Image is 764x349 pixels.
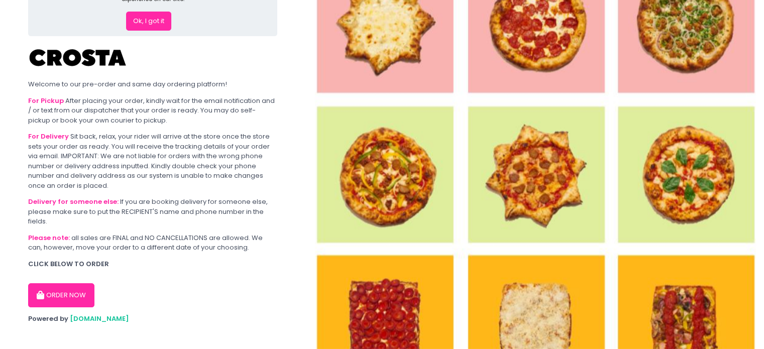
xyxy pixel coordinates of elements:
a: [DOMAIN_NAME] [70,314,129,323]
div: all sales are FINAL and NO CANCELLATIONS are allowed. We can, however, move your order to a diffe... [28,233,277,253]
img: Crosta Pizzeria [28,43,129,73]
b: Delivery for someone else: [28,197,119,206]
div: After placing your order, kindly wait for the email notification and / or text from our dispatche... [28,96,277,126]
b: For Delivery [28,132,69,141]
button: ORDER NOW [28,283,94,307]
div: If you are booking delivery for someone else, please make sure to put the RECIPIENT'S name and ph... [28,197,277,226]
div: Powered by [28,314,277,324]
b: Please note: [28,233,70,243]
div: Sit back, relax, your rider will arrive at the store once the store sets your order as ready. You... [28,132,277,190]
b: For Pickup [28,96,64,105]
button: Ok, I got it [126,12,171,31]
div: Welcome to our pre-order and same day ordering platform! [28,79,277,89]
div: CLICK BELOW TO ORDER [28,259,277,269]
